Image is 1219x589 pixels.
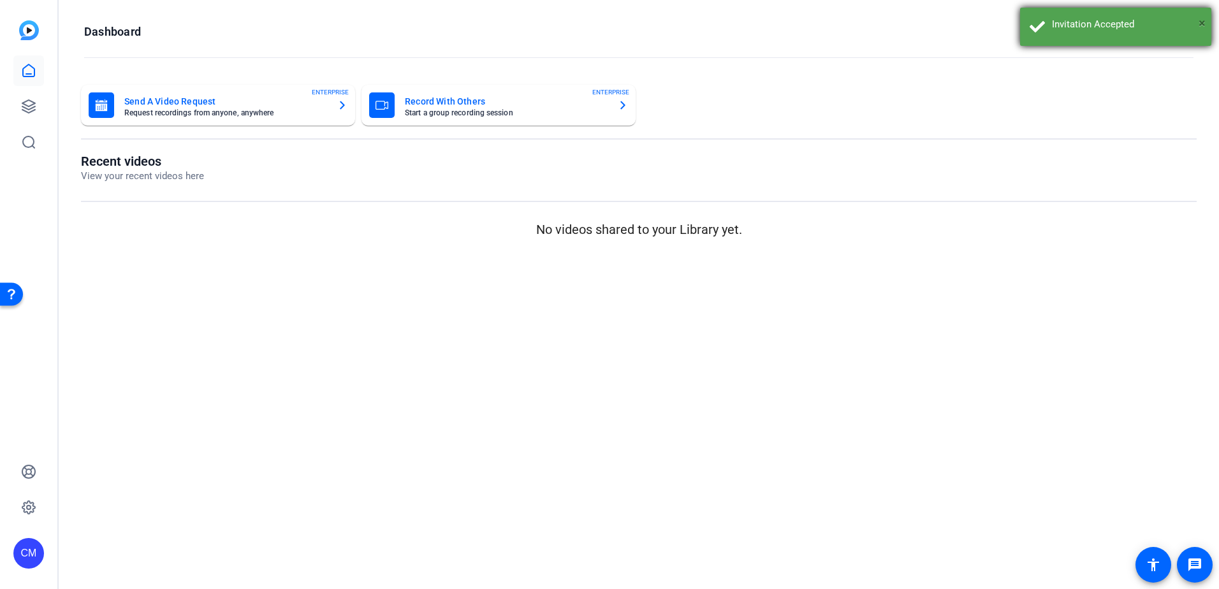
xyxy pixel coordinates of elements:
[13,538,44,569] div: CM
[81,85,355,126] button: Send A Video RequestRequest recordings from anyone, anywhereENTERPRISE
[1052,17,1202,32] div: Invitation Accepted
[405,109,608,117] mat-card-subtitle: Start a group recording session
[81,154,204,169] h1: Recent videos
[361,85,636,126] button: Record With OthersStart a group recording sessionENTERPRISE
[312,87,349,97] span: ENTERPRISE
[1146,557,1161,572] mat-icon: accessibility
[1199,15,1206,31] span: ×
[81,169,204,184] p: View your recent videos here
[19,20,39,40] img: blue-gradient.svg
[84,24,141,40] h1: Dashboard
[124,109,327,117] mat-card-subtitle: Request recordings from anyone, anywhere
[1187,557,1202,572] mat-icon: message
[124,94,327,109] mat-card-title: Send A Video Request
[592,87,629,97] span: ENTERPRISE
[81,220,1197,239] p: No videos shared to your Library yet.
[405,94,608,109] mat-card-title: Record With Others
[1199,13,1206,33] button: Close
